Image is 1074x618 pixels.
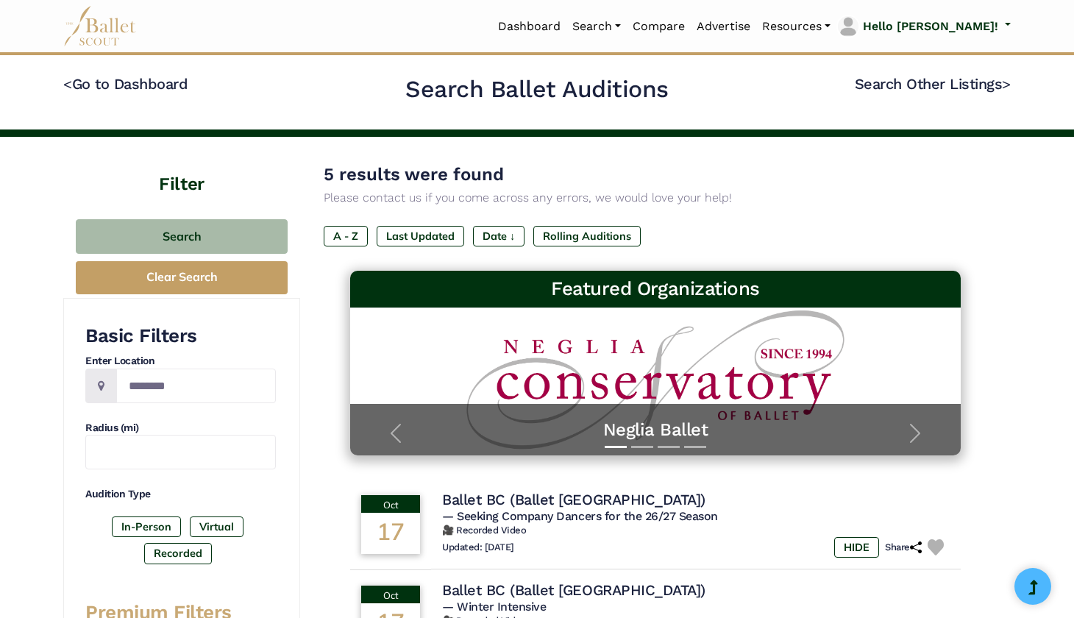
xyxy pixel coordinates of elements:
[85,421,276,436] h4: Radius (mi)
[1002,74,1011,93] code: >
[85,354,276,369] h4: Enter Location
[112,516,181,537] label: In-Person
[361,586,420,603] div: Oct
[627,11,691,42] a: Compare
[492,11,566,42] a: Dashboard
[442,525,950,537] h6: 🎥 Recorded Video
[63,74,72,93] code: <
[442,580,705,600] h4: Ballet BC (Ballet [GEOGRAPHIC_DATA])
[442,490,705,509] h4: Ballet BC (Ballet [GEOGRAPHIC_DATA])
[605,438,627,455] button: Slide 1
[442,600,546,614] span: — Winter Intensive
[63,75,188,93] a: <Go to Dashboard
[836,15,1011,38] a: profile picture Hello [PERSON_NAME]!
[658,438,680,455] button: Slide 3
[442,541,514,554] h6: Updated: [DATE]
[684,438,706,455] button: Slide 4
[361,513,420,554] div: 17
[566,11,627,42] a: Search
[324,226,368,246] label: A - Z
[377,226,464,246] label: Last Updated
[85,487,276,502] h4: Audition Type
[324,164,504,185] span: 5 results were found
[838,16,858,37] img: profile picture
[405,74,669,105] h2: Search Ballet Auditions
[76,261,288,294] button: Clear Search
[76,219,288,254] button: Search
[691,11,756,42] a: Advertise
[116,369,276,403] input: Location
[473,226,524,246] label: Date ↓
[533,226,641,246] label: Rolling Auditions
[756,11,836,42] a: Resources
[834,537,879,558] label: HIDE
[85,324,276,349] h3: Basic Filters
[863,17,998,36] p: Hello [PERSON_NAME]!
[885,541,922,554] h6: Share
[190,516,243,537] label: Virtual
[324,188,987,207] p: Please contact us if you come across any errors, we would love your help!
[144,543,212,564] label: Recorded
[855,75,1011,93] a: Search Other Listings>
[63,137,300,197] h4: Filter
[365,419,946,441] a: Neglia Ballet
[361,495,420,513] div: Oct
[442,509,718,523] span: — Seeking Company Dancers for the 26/27 Season
[362,277,949,302] h3: Featured Organizations
[631,438,653,455] button: Slide 2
